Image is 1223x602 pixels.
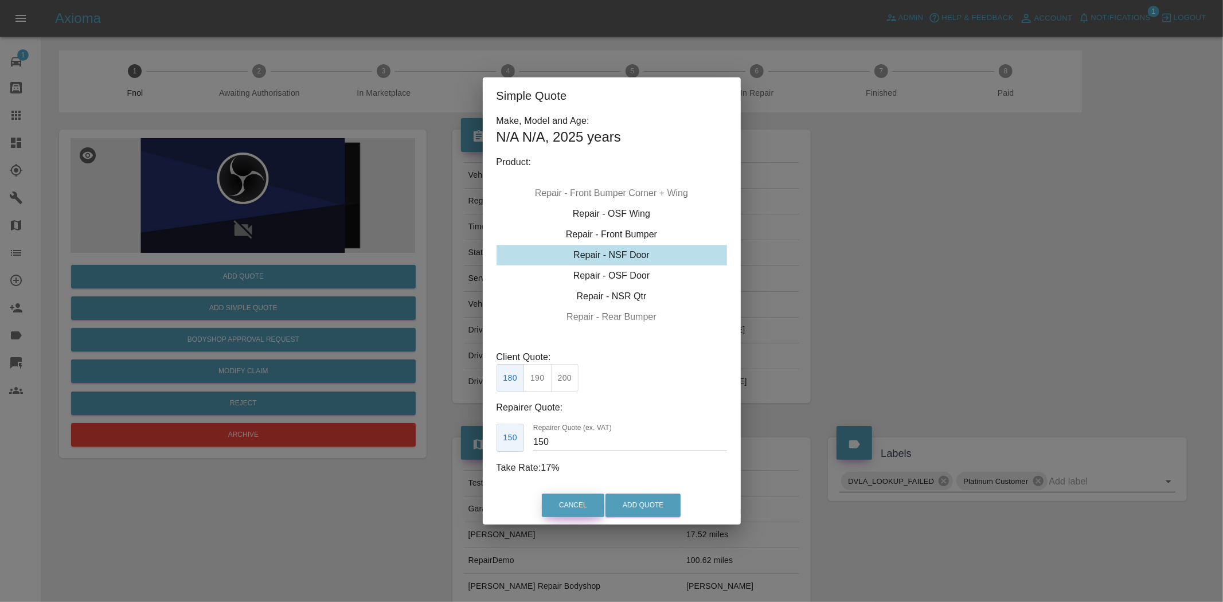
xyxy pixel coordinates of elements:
div: Repair - NSR Qtr [497,286,727,307]
div: Repair - OSF Door [497,265,727,286]
button: 180 [497,364,525,392]
div: Repair - Rear Bumper Corner + Quarter Panel [497,327,727,348]
div: Repair - OSF Wing [497,204,727,224]
h2: Simple Quote [483,77,741,114]
div: Repair - OSR Qtr [497,162,727,183]
div: Repair - Front Bumper Corner + Wing [497,183,727,204]
button: Cancel [542,494,604,517]
label: Repairer Quote (ex. VAT) [533,423,612,433]
p: Make, Model and Age: [497,114,727,128]
p: Repairer Quote: [497,401,727,415]
div: Repair - Rear Bumper [497,307,727,327]
p: Product: [497,155,727,169]
div: Repair - NSF Door [497,245,727,265]
p: Take Rate: 17 % [497,461,727,475]
button: 200 [551,364,579,392]
button: Add Quote [605,494,681,517]
button: 190 [523,364,552,392]
p: Client Quote: [497,350,727,364]
h1: N/A N/A , 2025 years [497,128,727,146]
button: 150 [497,424,525,452]
div: Repair - Front Bumper [497,224,727,245]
